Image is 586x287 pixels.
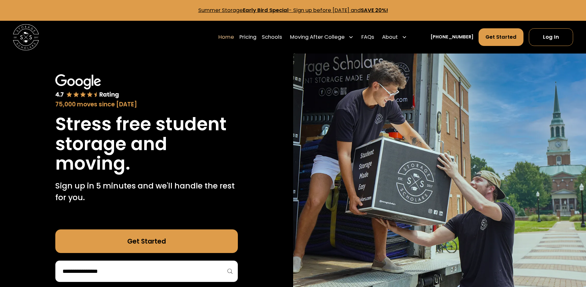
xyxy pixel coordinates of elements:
[55,114,238,173] h1: Stress free student storage and moving.
[13,24,39,50] a: home
[55,74,119,99] img: Google 4.7 star rating
[290,33,345,41] div: Moving After College
[361,7,388,14] strong: SAVE 20%!
[529,28,573,46] a: Log In
[243,7,289,14] strong: Early Bird Special
[479,28,523,46] a: Get Started
[287,28,356,46] div: Moving After College
[55,229,238,253] a: Get Started
[361,28,374,46] a: FAQs
[430,34,474,41] a: [PHONE_NUMBER]
[239,28,256,46] a: Pricing
[262,28,282,46] a: Schools
[55,180,238,204] p: Sign up in 5 minutes and we'll handle the rest for you.
[13,24,39,50] img: Storage Scholars main logo
[218,28,234,46] a: Home
[382,33,398,41] div: About
[380,28,410,46] div: About
[55,100,238,109] div: 75,000 moves since [DATE]
[198,7,388,14] a: Summer StorageEarly Bird Special- Sign up before [DATE] andSAVE 20%!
